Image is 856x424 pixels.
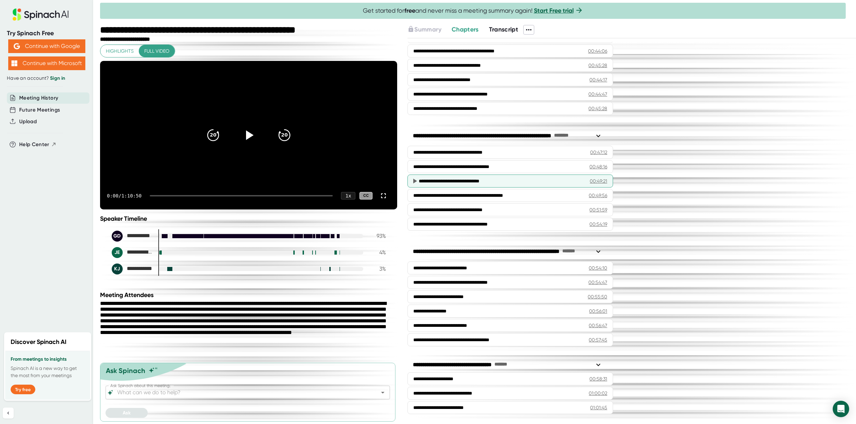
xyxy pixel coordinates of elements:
h3: From meetings to insights [11,357,85,362]
div: 00:45:28 [588,62,607,69]
div: Kadian Jones [112,264,153,274]
div: 00:58:31 [589,375,607,382]
div: CC [359,192,372,200]
span: Highlights [106,47,134,55]
div: Meeting Attendees [100,291,399,299]
div: 00:44:47 [588,91,607,98]
div: 3 % [369,266,386,272]
button: Continue with Google [8,39,85,53]
div: 00:54:47 [588,279,607,286]
div: 00:57:45 [589,336,607,343]
span: Summary [414,26,441,33]
div: 00:45:28 [588,105,607,112]
div: 00:48:16 [589,163,607,170]
span: Get started for and never miss a meeting summary again! [363,7,583,15]
p: Spinach AI is a new way to get the most from your meetings [11,365,85,379]
div: Ask Spinach [106,367,145,375]
button: Open [378,388,388,397]
div: 00:49:56 [589,192,607,199]
button: Try free [11,385,35,394]
div: 0:00 / 1:10:50 [107,193,142,198]
div: Speaker Timeline [100,215,397,222]
span: Full video [144,47,169,55]
div: KJ [112,264,123,274]
div: 00:56:01 [589,308,607,314]
button: Upload [19,118,37,126]
a: Sign in [50,75,65,81]
div: Open Intercom Messenger [833,401,849,417]
div: 93 % [369,233,386,239]
button: Full video [139,45,175,57]
div: 00:51:59 [589,206,607,213]
span: Ask [123,410,131,416]
div: Have an account? [7,75,86,81]
button: Future Meetings [19,106,60,114]
div: Try Spinach Free [7,29,86,37]
div: 00:54:19 [589,221,607,228]
div: 00:47:12 [590,149,607,156]
div: 00:54:10 [589,265,607,271]
input: What can we do to help? [116,388,368,397]
button: Transcript [489,25,518,34]
div: 00:44:06 [588,48,607,54]
span: Chapters [452,26,479,33]
button: Meeting History [19,94,58,102]
div: Upgrade to access [407,25,451,35]
button: Highlights [100,45,139,57]
div: Guay, Denis [112,231,153,242]
span: Help Center [19,141,49,149]
div: 01:01:45 [590,404,607,411]
button: Ask [106,408,148,418]
div: 00:55:50 [588,293,607,300]
button: Chapters [452,25,479,34]
div: 00:56:47 [589,322,607,329]
span: Transcript [489,26,518,33]
div: 00:49:21 [590,178,607,184]
div: 01:00:02 [589,390,607,397]
b: free [404,7,415,14]
h2: Discover Spinach AI [11,337,66,347]
div: 00:44:17 [589,76,607,83]
img: Aehbyd4JwY73AAAAAElFTkSuQmCC [14,43,20,49]
a: Start Free trial [534,7,574,14]
button: Help Center [19,141,57,149]
button: Summary [407,25,441,34]
div: 4 % [369,249,386,256]
button: Collapse sidebar [3,408,14,419]
div: 1 x [341,192,355,200]
div: Jordan Engelking [112,247,153,258]
div: GD [112,231,123,242]
button: Continue with Microsoft [8,56,85,70]
div: JE [112,247,123,258]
